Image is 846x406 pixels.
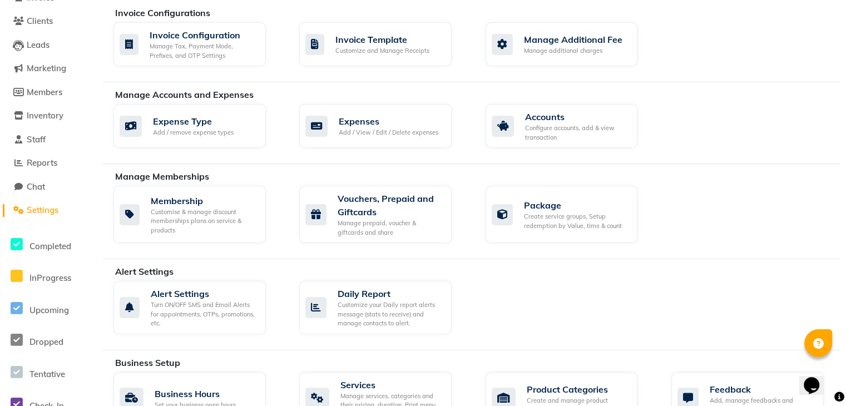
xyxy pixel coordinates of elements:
a: ExpensesAdd / View / Edit / Delete expenses [299,104,468,148]
div: Invoice Configuration [150,28,257,42]
div: Manage additional charges [524,46,622,56]
span: Settings [27,205,58,215]
div: Vouchers, Prepaid and Giftcards [338,192,443,219]
span: Dropped [29,336,63,347]
div: Customise & manage discount memberships plans on service & products [151,207,257,235]
a: Alert SettingsTurn ON/OFF SMS and Email Alerts for appointments, OTPs, promotions, etc. [113,281,283,334]
div: Create service groups, Setup redemption by Value, time & count [524,212,629,230]
span: InProgress [29,273,71,283]
div: Turn ON/OFF SMS and Email Alerts for appointments, OTPs, promotions, etc. [151,300,257,328]
a: Members [3,86,95,99]
span: Reports [27,157,57,168]
span: Staff [27,134,46,145]
a: Invoice TemplateCustomize and Manage Receipts [299,22,468,66]
span: Members [27,87,62,97]
a: Clients [3,15,95,28]
div: Manage prepaid, voucher & giftcards and share [338,219,443,237]
div: Invoice Template [335,33,429,46]
a: Daily ReportCustomize your Daily report alerts message (stats to receive) and manage contacts to ... [299,281,468,334]
a: Manage Additional FeeManage additional charges [486,22,655,66]
div: Manage Additional Fee [524,33,622,46]
a: Invoice ConfigurationManage Tax, Payment Mode, Prefixes, and OTP Settings [113,22,283,66]
div: Accounts [525,110,629,123]
div: Configure accounts, add & view transaction [525,123,629,142]
a: Marketing [3,62,95,75]
iframe: chat widget [799,362,835,395]
a: MembershipCustomise & manage discount memberships plans on service & products [113,186,283,243]
div: Alert Settings [151,287,257,300]
a: Expense TypeAdd / remove expense types [113,104,283,148]
div: Product Categories [527,383,629,396]
span: Leads [27,39,50,50]
div: Daily Report [338,287,443,300]
a: PackageCreate service groups, Setup redemption by Value, time & count [486,186,655,243]
div: Services [340,378,443,392]
span: Tentative [29,369,65,379]
span: Completed [29,241,71,251]
a: Vouchers, Prepaid and GiftcardsManage prepaid, voucher & giftcards and share [299,186,468,243]
div: Package [524,199,629,212]
span: Inventory [27,110,63,121]
div: Manage Tax, Payment Mode, Prefixes, and OTP Settings [150,42,257,60]
a: AccountsConfigure accounts, add & view transaction [486,104,655,148]
div: Business Hours [155,387,236,400]
a: Settings [3,204,95,217]
div: Membership [151,194,257,207]
span: Marketing [27,63,66,73]
div: Customize and Manage Receipts [335,46,429,56]
span: Chat [27,181,45,192]
div: Feedback [710,383,815,396]
a: Reports [3,157,95,170]
div: Customize your Daily report alerts message (stats to receive) and manage contacts to alert. [338,300,443,328]
a: Chat [3,181,95,194]
span: Upcoming [29,305,69,315]
span: Clients [27,16,53,26]
a: Inventory [3,110,95,122]
div: Expense Type [153,115,234,128]
div: Add / remove expense types [153,128,234,137]
div: Add / View / Edit / Delete expenses [339,128,438,137]
a: Staff [3,133,95,146]
a: Leads [3,39,95,52]
div: Expenses [339,115,438,128]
